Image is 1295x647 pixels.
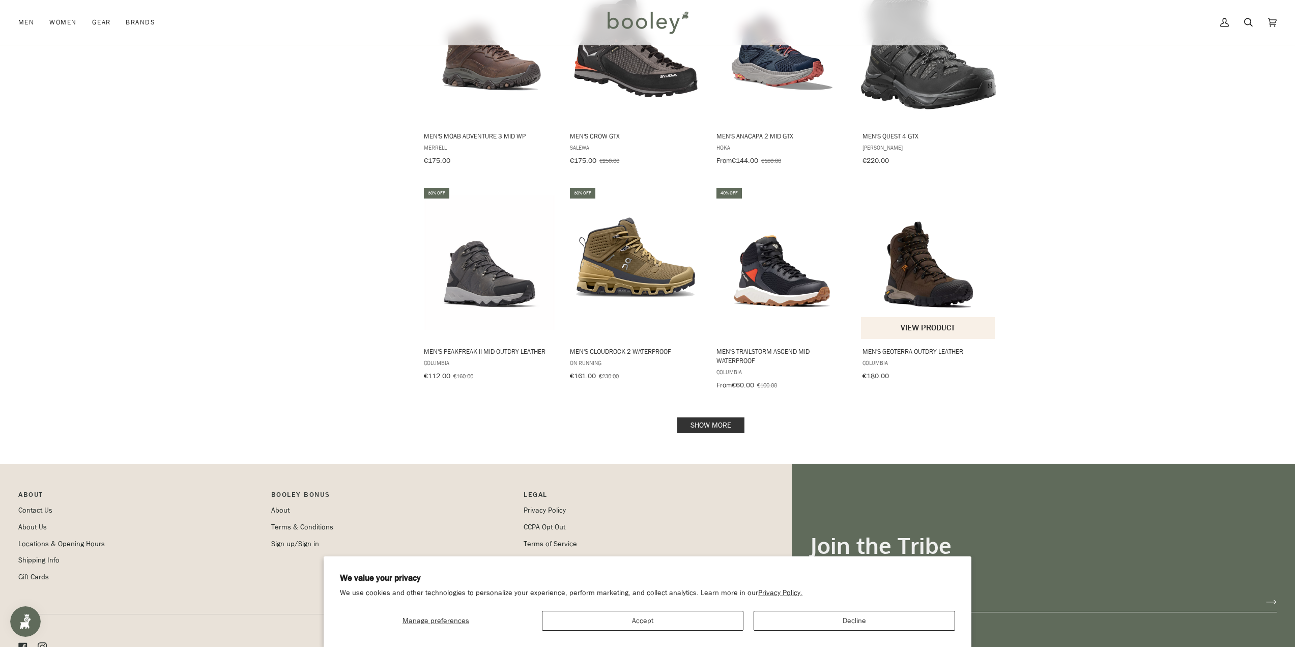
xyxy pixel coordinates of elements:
[18,539,105,549] a: Locations & Opening Hours
[677,417,744,433] a: Show more
[810,593,1250,612] input: your-email@example.com
[862,371,889,381] span: €180.00
[18,572,49,582] a: Gift Cards
[716,143,848,152] span: Hoka
[422,186,557,384] a: Men's Peakfreak II Mid OutDry Leather
[271,489,514,505] p: Booley Bonus
[732,380,754,390] span: €60.00
[754,611,955,631] button: Decline
[570,371,596,381] span: €161.00
[424,188,449,199] div: 30% off
[10,606,41,637] iframe: Button to open loyalty program pop-up
[570,156,596,165] span: €175.00
[757,381,777,389] span: €100.00
[599,156,619,165] span: €250.00
[18,522,47,532] a: About Us
[524,505,566,515] a: Privacy Policy
[716,156,732,165] span: From
[732,156,758,165] span: €144.00
[424,420,998,430] div: Pagination
[18,17,34,27] span: Men
[810,576,1277,587] p: Get updates on Deals, Launches & Events
[524,522,565,532] a: CCPA Opt Out
[599,372,619,380] span: €230.00
[424,156,450,165] span: €175.00
[570,131,702,140] span: Men's Crow GTX
[340,573,955,584] h2: We value your privacy
[862,143,994,152] span: [PERSON_NAME]
[92,17,111,27] span: Gear
[570,143,702,152] span: Salewa
[716,368,848,376] span: Columbia
[340,611,531,631] button: Manage preferences
[422,195,557,330] img: Columbia Men's Peakfreak II Mid OutDry Leather Ti Grey Steel / Dark Grey - Booley Galway
[603,8,692,37] img: Booley
[862,156,889,165] span: €220.00
[424,131,556,140] span: Men's Moab Adventure 3 Mid WP
[570,358,702,367] span: On Running
[758,588,802,598] a: Privacy Policy.
[1250,594,1277,610] button: Join
[715,195,850,330] img: Columbia Men's Trailstorm Ascend Mid Waterproof Black / Super Sonic - Booley Galway
[524,555,597,565] a: Return & Refund Policy
[861,317,995,339] button: View product
[568,195,703,330] img: On Running Men's Cloudrock 2 Waterproof Hunter / Safari - Booley Galway
[18,489,261,505] p: Pipeline_Footer Main
[716,347,848,365] span: Men's Trailstorm Ascend Mid Waterproof
[568,186,703,384] a: Men's Cloudrock 2 Waterproof
[424,358,556,367] span: Columbia
[862,131,994,140] span: Men's Quest 4 GTX
[271,522,333,532] a: Terms & Conditions
[340,588,955,598] p: We use cookies and other technologies to personalize your experience, perform marketing, and coll...
[715,186,850,393] a: Men's Trailstorm Ascend Mid Waterproof
[570,347,702,356] span: Men's Cloudrock 2 Waterproof
[761,156,781,165] span: €180.00
[424,371,450,381] span: €112.00
[716,380,732,390] span: From
[271,539,319,549] a: Sign up/Sign in
[18,505,52,515] a: Contact Us
[861,195,996,330] img: Columbia Men's Geoterra Outdry Leather Cordovan / Canyon Sun - Booley Galway
[424,143,556,152] span: Merrell
[453,372,473,380] span: €160.00
[861,186,996,384] a: Men's Geoterra Outdry Leather
[716,188,742,199] div: 40% off
[271,505,290,515] a: About
[126,17,155,27] span: Brands
[49,17,76,27] span: Women
[570,188,595,199] div: 30% off
[542,611,743,631] button: Accept
[524,539,577,549] a: Terms of Service
[716,131,848,140] span: Men's Anacapa 2 Mid GTX
[862,358,994,367] span: Columbia
[810,531,1277,559] h3: Join the Tribe
[402,616,469,626] span: Manage preferences
[524,489,766,505] p: Pipeline_Footer Sub
[424,347,556,356] span: Men's Peakfreak II Mid OutDry Leather
[18,555,60,565] a: Shipping Info
[862,347,994,356] span: Men's Geoterra Outdry Leather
